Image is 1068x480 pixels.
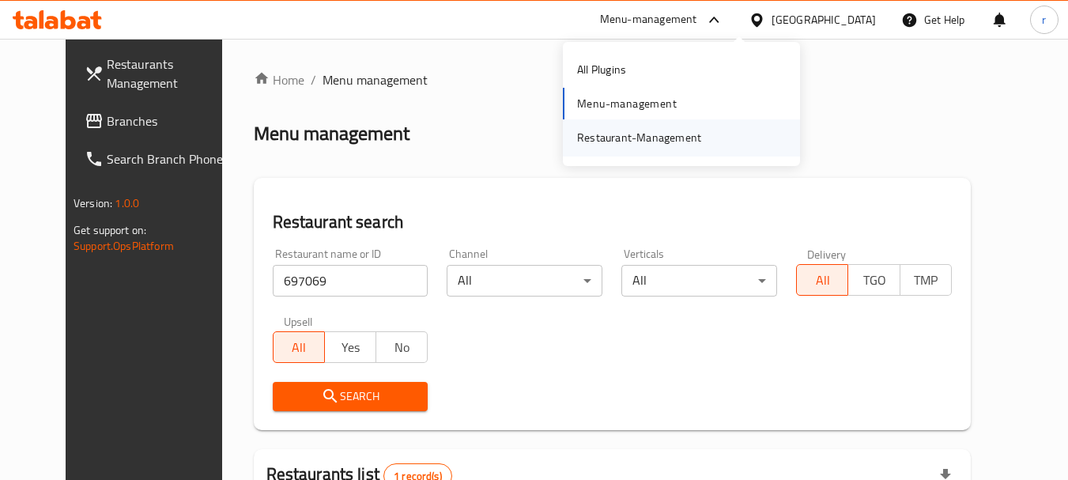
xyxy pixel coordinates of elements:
[284,316,313,327] label: Upsell
[254,121,409,146] h2: Menu management
[273,331,325,363] button: All
[254,70,304,89] a: Home
[796,264,848,296] button: All
[254,70,971,89] nav: breadcrumb
[324,331,376,363] button: Yes
[621,265,777,297] div: All
[847,264,900,296] button: TGO
[900,264,952,296] button: TMP
[600,10,697,29] div: Menu-management
[383,336,421,359] span: No
[72,45,244,102] a: Restaurants Management
[803,269,842,292] span: All
[323,70,428,89] span: Menu management
[772,11,876,28] div: [GEOGRAPHIC_DATA]
[273,382,428,411] button: Search
[107,111,232,130] span: Branches
[577,61,626,78] div: All Plugins
[285,387,416,406] span: Search
[1042,11,1046,28] span: r
[577,129,701,146] div: Restaurant-Management
[280,336,319,359] span: All
[107,55,232,93] span: Restaurants Management
[447,265,602,297] div: All
[72,102,244,140] a: Branches
[311,70,316,89] li: /
[807,248,847,259] label: Delivery
[72,140,244,178] a: Search Branch Phone
[273,265,428,297] input: Search for restaurant name or ID..
[855,269,893,292] span: TGO
[74,193,112,214] span: Version:
[907,269,945,292] span: TMP
[375,331,428,363] button: No
[331,336,370,359] span: Yes
[115,193,139,214] span: 1.0.0
[273,210,952,234] h2: Restaurant search
[74,236,174,256] a: Support.OpsPlatform
[107,149,232,168] span: Search Branch Phone
[74,220,146,240] span: Get support on:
